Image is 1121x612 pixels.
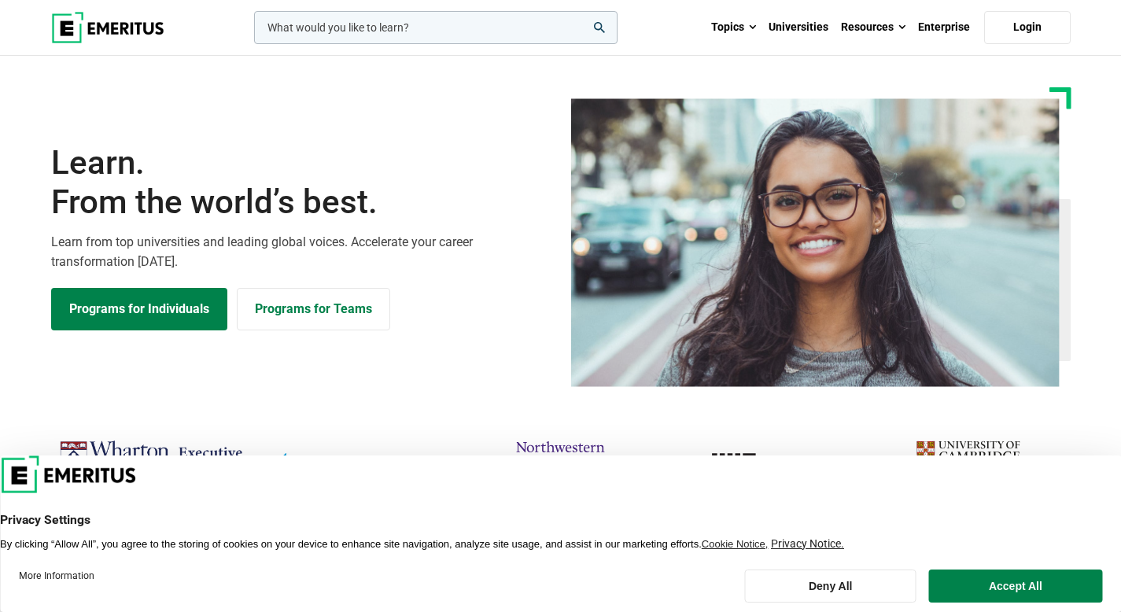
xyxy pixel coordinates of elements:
[51,288,227,330] a: Explore Programs
[571,98,1060,387] img: Learn from the world's best
[263,434,451,496] img: columbia-business-school
[59,434,247,481] img: Wharton Executive Education
[670,434,858,496] a: MIT-xPRO
[51,182,551,222] span: From the world’s best.
[874,434,1062,496] img: cambridge-judge-business-school
[466,434,655,496] img: northwestern-kellogg
[237,288,390,330] a: Explore for Business
[51,232,551,272] p: Learn from top universities and leading global voices. Accelerate your career transformation [DATE].
[670,434,858,496] img: MIT xPRO
[254,11,618,44] input: woocommerce-product-search-field-0
[984,11,1071,44] a: Login
[51,143,551,223] h1: Learn.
